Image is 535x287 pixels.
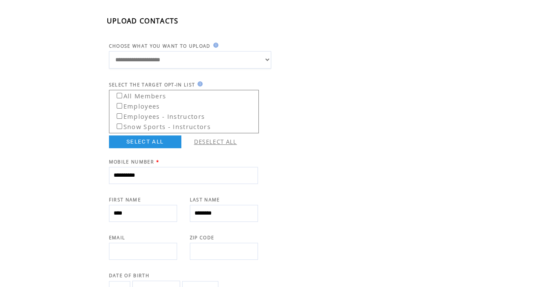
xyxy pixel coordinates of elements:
input: Employees - Instructors [117,113,122,119]
span: FIRST NAME [109,197,141,203]
span: ZIP CODE [190,235,215,241]
a: SELECT ALL [109,135,181,148]
span: LAST NAME [190,197,220,203]
span: EMAIL [109,235,126,241]
span: SELECT THE TARGET OPT-IN LIST [109,82,195,88]
input: Employees [117,103,122,109]
label: Employees [111,100,160,110]
input: All Members [117,93,122,98]
img: help.gif [195,81,203,86]
input: Snow Sports - Instructors [117,123,122,129]
label: Snow Sports - Student Parents [111,130,228,141]
span: DATE OF BIRTH [109,273,149,278]
label: All Members [111,89,166,100]
span: UPLOAD CONTACTS [107,16,179,26]
label: Snow Sports - Instructors [111,120,211,131]
label: Employees - Instructors [111,110,205,121]
span: CHOOSE WHAT YOU WANT TO UPLOAD [109,43,211,49]
a: DESELECT ALL [194,138,237,146]
span: MOBILE NUMBER [109,159,154,165]
img: help.gif [211,43,218,48]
